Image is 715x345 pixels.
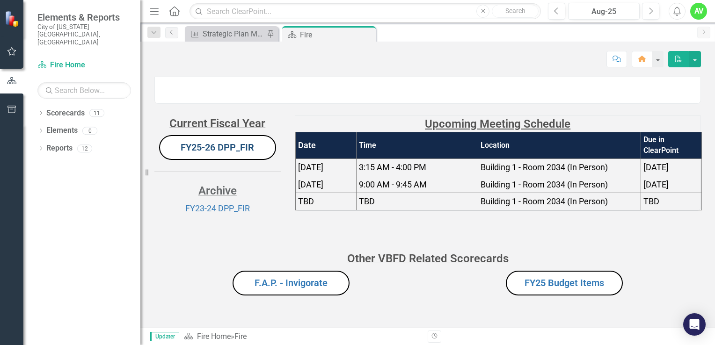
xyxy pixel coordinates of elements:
[190,3,541,20] input: Search ClearPoint...
[197,332,231,341] a: Fire Home
[643,162,669,172] span: [DATE]
[568,3,640,20] button: Aug-25
[505,7,525,14] span: Search
[643,196,659,206] span: TBD
[492,5,539,18] button: Search
[481,162,608,172] span: Building 1 - Room 2034 (In Person)
[298,180,323,189] span: [DATE]
[184,331,421,342] div: »
[359,141,376,150] strong: Time
[198,184,237,197] strong: Archive
[298,196,314,206] span: TBD
[359,180,427,189] span: 9:00 AM - 9:45 AM
[46,143,73,154] a: Reports
[187,28,264,40] a: Strategic Plan Measure Overview
[5,11,21,27] img: ClearPoint Strategy
[506,271,623,295] button: FY25 Budget Items
[233,271,350,295] button: F.A.P. - Invigorate
[690,3,707,20] button: AV
[481,180,608,189] span: Building 1 - Room 2034 (In Person)
[150,332,179,341] span: Updater
[425,117,570,130] strong: Upcoming Meeting Schedule
[234,332,247,341] div: Fire
[37,60,131,71] a: Fire Home
[89,109,104,117] div: 11
[643,180,669,189] span: [DATE]
[159,135,276,160] button: FY25-26 DPP_FIR
[185,203,250,213] a: FY23-24 DPP_FIR
[82,127,97,135] div: 0
[481,141,510,150] strong: Location
[481,196,608,206] span: Building 1 - Room 2034 (In Person)
[525,277,604,288] a: FY25 Budget Items
[300,29,373,41] div: Fire
[203,28,264,40] div: Strategic Plan Measure Overview
[683,313,706,336] div: Open Intercom Messenger
[46,108,85,119] a: Scorecards
[359,196,375,206] span: TBD
[46,125,78,136] a: Elements
[37,82,131,99] input: Search Below...
[37,23,131,46] small: City of [US_STATE][GEOGRAPHIC_DATA], [GEOGRAPHIC_DATA]
[77,144,92,152] div: 12
[255,277,328,288] a: F.A.P. - Invigorate
[359,162,426,172] span: 3:15 AM - 4:00 PM
[643,135,679,155] strong: Due in ClearPoint
[181,142,254,153] a: FY25-26 DPP_FIR
[37,12,131,23] span: Elements & Reports
[347,252,509,265] strong: Other VBFD Related Scorecards
[571,6,636,17] div: Aug-25
[298,140,316,150] strong: Date
[169,117,265,130] strong: Current Fiscal Year
[298,162,323,172] span: [DATE]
